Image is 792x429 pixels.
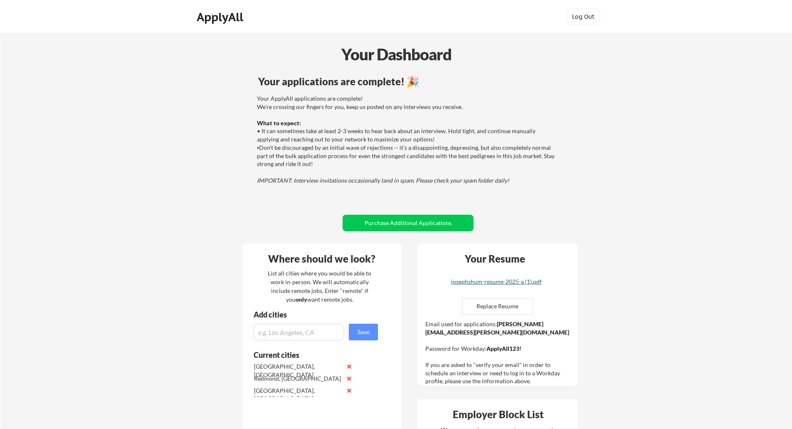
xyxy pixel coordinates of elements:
[254,387,342,403] div: [GEOGRAPHIC_DATA], [GEOGRAPHIC_DATA]
[447,279,546,285] div: josephshum-resume-2025-a (1).pdf
[447,279,546,292] a: josephshum-resume-2025-a (1).pdf
[421,409,575,419] div: Employer Block List
[197,10,246,24] div: ApplyAll
[296,296,307,303] strong: only
[425,320,569,336] strong: [PERSON_NAME][EMAIL_ADDRESS][PERSON_NAME][DOMAIN_NAME]
[257,94,557,184] div: Your ApplyAll applications are complete! We're crossing our fingers for you, keep us posted on an...
[454,254,536,264] div: Your Resume
[254,311,380,318] div: Add cities
[567,8,600,25] button: Log Out
[349,324,378,340] button: Save
[254,362,342,379] div: [GEOGRAPHIC_DATA], [GEOGRAPHIC_DATA]
[343,215,474,231] button: Purchase Additional Applications
[486,345,521,352] strong: ApplyAll123!
[1,42,792,66] div: Your Dashboard
[257,145,259,151] font: •
[254,351,369,359] div: Current cities
[254,374,342,383] div: Redmond, [GEOGRAPHIC_DATA]
[244,254,399,264] div: Where should we look?
[262,269,377,304] div: List all cities where you would be able to work in-person. We will automatically include remote j...
[257,177,509,184] em: IMPORTANT: Interview invitations occasionally land in spam. Please check your spam folder daily!
[425,320,572,385] div: Email used for applications: Password for Workday: If you are asked to "verify your email" in ord...
[254,324,344,340] input: e.g. Los Angeles, CA
[257,119,301,126] strong: What to expect:
[258,77,558,87] div: Your applications are complete! 🎉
